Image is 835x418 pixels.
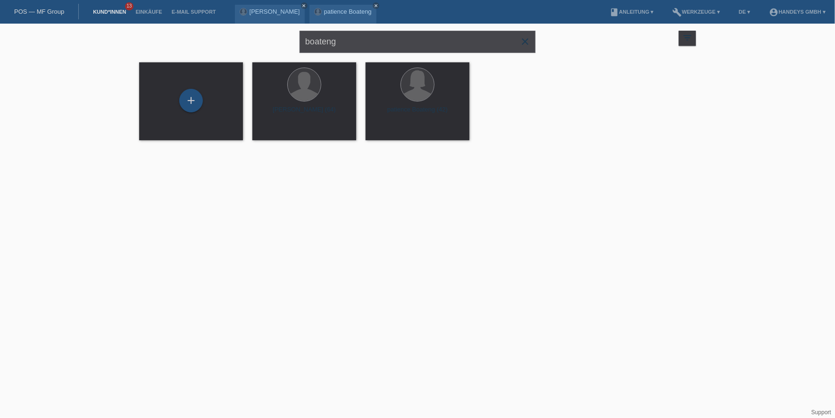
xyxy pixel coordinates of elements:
i: close [302,3,307,8]
i: close [374,3,378,8]
i: book [610,8,619,17]
div: [PERSON_NAME] (64) [260,106,349,121]
i: build [673,8,682,17]
a: patience Boateng [324,8,372,15]
a: [PERSON_NAME] [250,8,300,15]
a: close [373,2,379,9]
a: E-Mail Support [167,9,221,15]
a: Support [811,409,831,416]
div: Kund*in hinzufügen [180,93,202,109]
a: Kund*innen [88,9,131,15]
a: buildWerkzeuge ▾ [668,9,725,15]
i: account_circle [769,8,778,17]
a: DE ▾ [734,9,755,15]
a: account_circleHandeys GmbH ▾ [764,9,830,15]
a: POS — MF Group [14,8,64,15]
input: Suche... [300,31,535,53]
span: 13 [125,2,134,10]
a: close [301,2,308,9]
a: Einkäufe [131,9,167,15]
a: bookAnleitung ▾ [605,9,658,15]
i: close [519,36,531,47]
i: filter_list [682,33,693,43]
div: patience Boateng (42) [373,106,462,121]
